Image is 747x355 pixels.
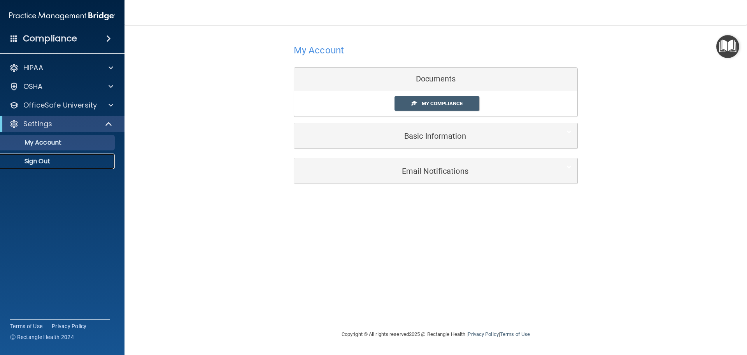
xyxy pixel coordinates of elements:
[5,157,111,165] p: Sign Out
[300,132,548,140] h5: Basic Information
[422,101,463,106] span: My Compliance
[23,82,43,91] p: OSHA
[23,119,52,129] p: Settings
[294,322,578,347] div: Copyright © All rights reserved 2025 @ Rectangle Health | |
[52,322,87,330] a: Privacy Policy
[294,68,577,90] div: Documents
[294,45,344,55] h4: My Account
[10,333,74,341] span: Ⓒ Rectangle Health 2024
[300,127,572,145] a: Basic Information
[300,167,548,175] h5: Email Notifications
[9,119,113,129] a: Settings
[5,139,111,147] p: My Account
[23,101,97,110] p: OfficeSafe University
[9,101,113,110] a: OfficeSafe University
[468,331,498,337] a: Privacy Policy
[9,63,113,72] a: HIPAA
[500,331,530,337] a: Terms of Use
[716,35,739,58] button: Open Resource Center
[10,322,42,330] a: Terms of Use
[23,63,43,72] p: HIPAA
[9,8,115,24] img: PMB logo
[23,33,77,44] h4: Compliance
[9,82,113,91] a: OSHA
[300,162,572,180] a: Email Notifications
